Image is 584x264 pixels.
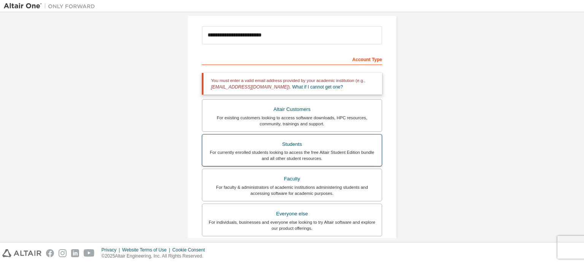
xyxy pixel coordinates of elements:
div: You must enter a valid email address provided by your academic institution (e.g., ). [202,73,382,95]
span: [EMAIL_ADDRESS][DOMAIN_NAME] [211,84,288,90]
img: facebook.svg [46,249,54,257]
div: Account Type [202,53,382,65]
div: Privacy [102,247,122,253]
div: For currently enrolled students looking to access the free Altair Student Edition bundle and all ... [207,149,377,161]
div: Website Terms of Use [122,247,172,253]
div: For existing customers looking to access software downloads, HPC resources, community, trainings ... [207,115,377,127]
p: © 2025 Altair Engineering, Inc. All Rights Reserved. [102,253,209,259]
div: Students [207,139,377,150]
div: Faculty [207,174,377,184]
img: linkedin.svg [71,249,79,257]
img: altair_logo.svg [2,249,41,257]
img: Altair One [4,2,99,10]
div: For individuals, businesses and everyone else looking to try Altair software and explore our prod... [207,219,377,231]
div: Altair Customers [207,104,377,115]
img: instagram.svg [59,249,67,257]
img: youtube.svg [84,249,95,257]
div: Everyone else [207,209,377,219]
div: Cookie Consent [172,247,209,253]
a: What if I cannot get one? [292,84,343,90]
div: For faculty & administrators of academic institutions administering students and accessing softwa... [207,184,377,196]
